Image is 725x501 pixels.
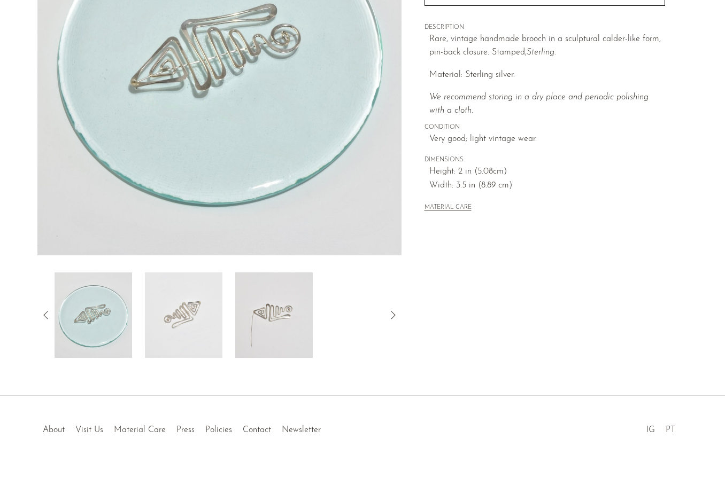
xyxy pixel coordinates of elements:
[527,48,556,57] em: Sterling.
[205,426,232,434] a: Policies
[429,165,665,179] span: Height: 2 in (5.08cm)
[429,93,649,115] i: We recommend storing in a dry place and periodic polishing with a cloth.
[145,272,222,358] img: Sterling Calder Brooch
[243,426,271,434] a: Contact
[429,33,665,60] p: Rare, vintage handmade brooch in a sculptural calder-like form, pin-back closure. Stamped,
[75,426,103,434] a: Visit Us
[425,155,665,165] span: DIMENSIONS
[641,417,681,437] ul: Social Medias
[114,426,166,434] a: Material Care
[235,272,313,358] img: Sterling Calder Brooch
[425,23,665,33] span: DESCRIPTION
[666,426,675,434] a: PT
[646,426,655,434] a: IG
[176,426,195,434] a: Press
[429,68,665,82] p: Material: Sterling silver.
[425,123,665,132] span: CONDITION
[43,426,65,434] a: About
[429,132,665,146] span: Very good; light vintage wear.
[55,272,132,358] img: Sterling Calder Brooch
[37,417,326,437] ul: Quick links
[425,204,472,212] button: MATERIAL CARE
[429,179,665,193] span: Width: 3.5 in (8.89 cm)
